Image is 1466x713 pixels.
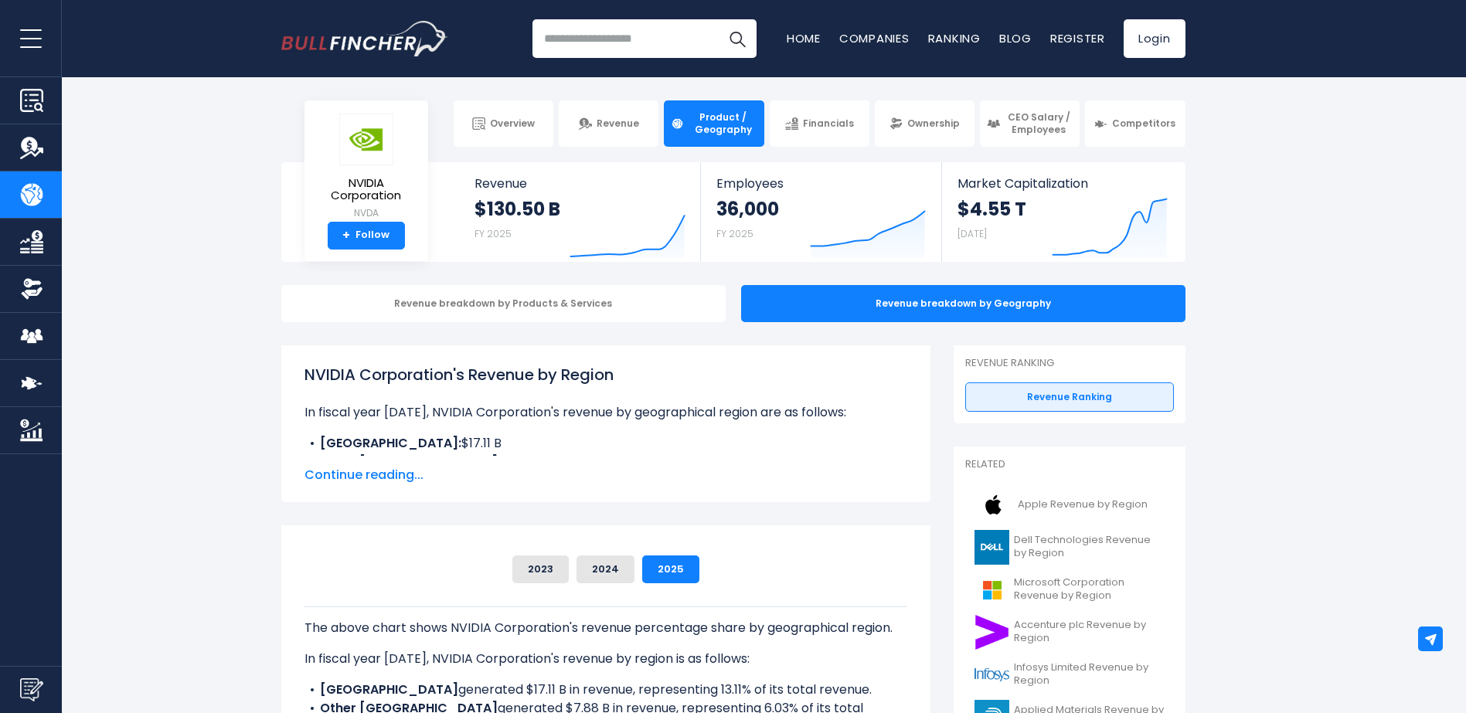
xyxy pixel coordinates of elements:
[716,227,753,240] small: FY 2025
[980,100,1080,147] a: CEO Salary / Employees
[281,285,726,322] div: Revenue breakdown by Products & Services
[20,277,43,300] img: Ownership
[474,227,512,240] small: FY 2025
[701,162,941,262] a: Employees 36,000 FY 2025
[965,526,1174,569] a: Dell Technologies Revenue by Region
[304,466,907,484] span: Continue reading...
[974,615,1009,650] img: ACN logo
[642,555,699,583] button: 2025
[875,100,974,147] a: Ownership
[942,162,1183,262] a: Market Capitalization $4.55 T [DATE]
[839,30,910,46] a: Companies
[965,569,1174,611] a: Microsoft Corporation Revenue by Region
[454,100,553,147] a: Overview
[304,403,907,422] p: In fiscal year [DATE], NVIDIA Corporation's revenue by geographical region are as follows:
[716,197,779,221] strong: 36,000
[490,117,535,130] span: Overview
[317,206,416,220] small: NVDA
[965,458,1174,471] p: Related
[474,197,560,221] strong: $130.50 B
[342,229,350,243] strong: +
[718,19,757,58] button: Search
[1014,661,1165,688] span: Infosys Limited Revenue by Region
[689,111,757,135] span: Product / Geography
[741,285,1185,322] div: Revenue breakdown by Geography
[716,176,926,191] span: Employees
[559,100,658,147] a: Revenue
[1018,498,1148,511] span: Apple Revenue by Region
[957,176,1168,191] span: Market Capitalization
[1112,117,1175,130] span: Competitors
[304,650,907,668] p: In fiscal year [DATE], NVIDIA Corporation's revenue by region is as follows:
[320,453,501,470] b: Other [GEOGRAPHIC_DATA]:
[1085,100,1185,147] a: Competitors
[317,177,416,202] span: NVIDIA Corporation
[965,357,1174,370] p: Revenue Ranking
[320,681,458,698] b: [GEOGRAPHIC_DATA]
[304,681,907,699] li: generated $17.11 B in revenue, representing 13.11% of its total revenue.
[304,434,907,453] li: $17.11 B
[1014,576,1165,603] span: Microsoft Corporation Revenue by Region
[320,434,461,452] b: [GEOGRAPHIC_DATA]:
[787,30,821,46] a: Home
[999,30,1032,46] a: Blog
[304,363,907,386] h1: NVIDIA Corporation's Revenue by Region
[965,382,1174,412] a: Revenue Ranking
[974,530,1009,565] img: DELL logo
[577,555,634,583] button: 2024
[974,657,1009,692] img: INFY logo
[316,113,417,222] a: NVIDIA Corporation NVDA
[304,619,907,637] p: The above chart shows NVIDIA Corporation's revenue percentage share by geographical region.
[474,176,685,191] span: Revenue
[1050,30,1105,46] a: Register
[965,484,1174,526] a: Apple Revenue by Region
[974,487,1013,522] img: AAPL logo
[928,30,981,46] a: Ranking
[512,555,569,583] button: 2023
[1014,619,1165,645] span: Accenture plc Revenue by Region
[664,100,764,147] a: Product / Geography
[965,654,1174,696] a: Infosys Limited Revenue by Region
[1014,534,1165,560] span: Dell Technologies Revenue by Region
[957,227,987,240] small: [DATE]
[281,21,447,56] a: Go to homepage
[907,117,960,130] span: Ownership
[328,222,405,250] a: +Follow
[974,572,1009,607] img: MSFT logo
[304,453,907,471] li: $7.88 B
[459,162,701,262] a: Revenue $130.50 B FY 2025
[1124,19,1185,58] a: Login
[281,21,448,56] img: Bullfincher logo
[1005,111,1073,135] span: CEO Salary / Employees
[803,117,854,130] span: Financials
[597,117,639,130] span: Revenue
[957,197,1026,221] strong: $4.55 T
[770,100,869,147] a: Financials
[965,611,1174,654] a: Accenture plc Revenue by Region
